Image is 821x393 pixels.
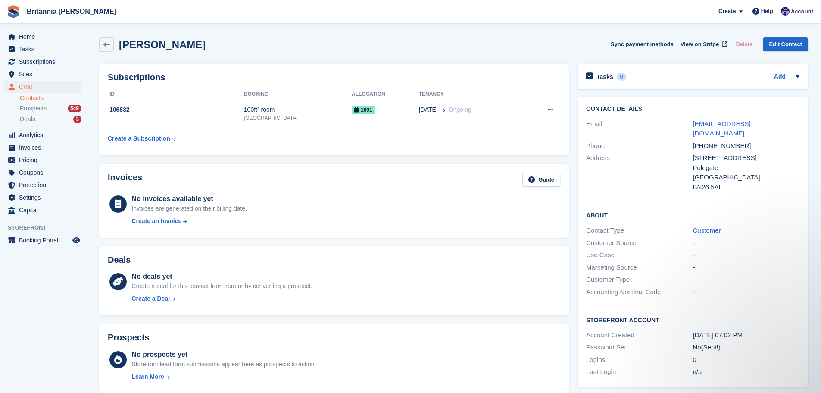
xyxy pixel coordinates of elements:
span: Create [718,7,736,16]
a: menu [4,154,81,166]
div: Polegate [693,163,799,173]
span: Sites [19,68,71,80]
div: Password Set [586,343,693,352]
a: Customer [693,226,721,234]
span: (Sent!) [701,343,721,351]
div: Last Login [586,367,693,377]
th: Allocation [352,88,419,101]
div: n/a [693,367,799,377]
span: Coupons [19,167,71,179]
a: Create a Subscription [108,131,176,147]
div: Phone [586,141,693,151]
a: Learn More [131,372,316,381]
h2: Deals [108,255,131,265]
a: menu [4,204,81,216]
div: Create a Deal [131,294,170,303]
div: Create an Invoice [131,217,181,226]
div: Use Case [586,250,693,260]
h2: About [586,211,799,219]
a: menu [4,81,81,93]
span: 1091 [352,106,375,114]
div: Invoices are generated on their billing date. [131,204,247,213]
a: menu [4,68,81,80]
a: [EMAIL_ADDRESS][DOMAIN_NAME] [693,120,751,137]
span: Storefront [8,223,86,232]
div: [PHONE_NUMBER] [693,141,799,151]
div: - [693,250,799,260]
h2: Tasks [596,73,613,81]
div: 0 [693,355,799,365]
div: [GEOGRAPHIC_DATA] [693,173,799,182]
a: menu [4,192,81,204]
div: 106832 [108,105,244,114]
div: Customer Source [586,238,693,248]
a: menu [4,129,81,141]
img: stora-icon-8386f47178a22dfd0bd8f6a31ec36ba5ce8667c1dd55bd0f319d3a0aa187defe.svg [7,5,20,18]
span: View on Stripe [681,40,719,49]
a: menu [4,31,81,43]
div: Marketing Source [586,263,693,273]
a: Britannia [PERSON_NAME] [23,4,120,19]
span: Help [761,7,773,16]
a: menu [4,167,81,179]
div: [GEOGRAPHIC_DATA] [244,114,352,122]
div: - [693,263,799,273]
a: Preview store [71,235,81,245]
a: Deals 3 [20,115,81,124]
div: Create a deal for this contact from here or by converting a prospect. [131,282,312,291]
h2: [PERSON_NAME] [119,39,206,50]
a: menu [4,179,81,191]
a: menu [4,43,81,55]
th: Tenancy [419,88,524,101]
div: No [693,343,799,352]
div: Address [586,153,693,192]
span: Settings [19,192,71,204]
span: Pricing [19,154,71,166]
span: Home [19,31,71,43]
div: 549 [68,105,81,112]
div: Learn More [131,372,164,381]
div: 100ft² room [244,105,352,114]
h2: Storefront Account [586,315,799,324]
div: Accounting Nominal Code [586,287,693,297]
img: Becca Clark [781,7,790,16]
a: Guide [522,173,560,187]
h2: Subscriptions [108,72,560,82]
span: [DATE] [419,105,438,114]
a: View on Stripe [677,37,729,51]
a: Create a Deal [131,294,312,303]
div: No invoices available yet [131,194,247,204]
span: Prospects [20,104,47,113]
div: Logins [586,355,693,365]
span: Booking Portal [19,234,71,246]
span: Capital [19,204,71,216]
a: Prospects 549 [20,104,81,113]
div: Create a Subscription [108,134,170,143]
a: Contacts [20,94,81,102]
div: - [693,238,799,248]
a: menu [4,141,81,154]
div: Storefront lead form submissions appear here as prospects to action. [131,360,316,369]
a: Edit Contact [763,37,808,51]
div: BN26 5AL [693,182,799,192]
h2: Contact Details [586,106,799,113]
div: [STREET_ADDRESS] [693,153,799,163]
span: Ongoing [449,106,471,113]
h2: Prospects [108,333,150,343]
div: 0 [617,73,627,81]
th: ID [108,88,244,101]
div: - [693,287,799,297]
h2: Invoices [108,173,142,187]
span: Subscriptions [19,56,71,68]
div: No prospects yet [131,349,316,360]
a: Create an Invoice [131,217,247,226]
span: Protection [19,179,71,191]
div: Account Created [586,330,693,340]
button: Delete [732,37,756,51]
button: Sync payment methods [611,37,674,51]
div: Contact Type [586,226,693,236]
span: CRM [19,81,71,93]
span: Account [791,7,813,16]
span: Tasks [19,43,71,55]
div: 3 [73,116,81,123]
